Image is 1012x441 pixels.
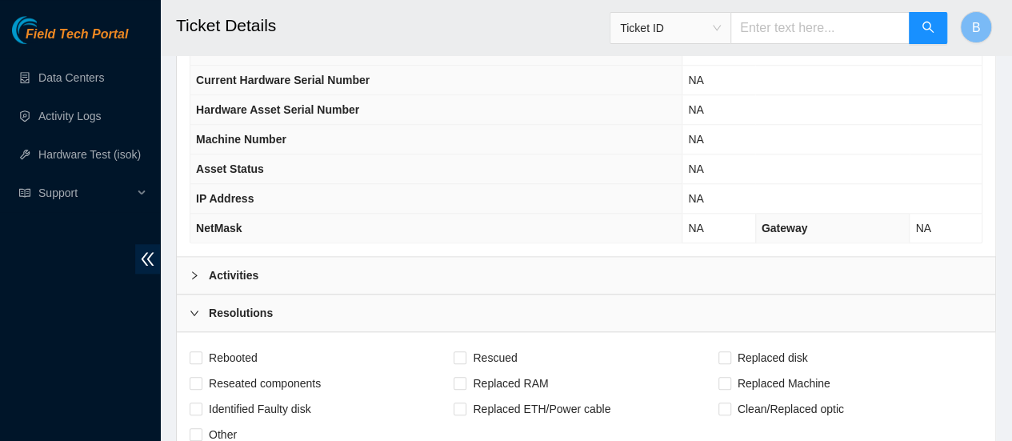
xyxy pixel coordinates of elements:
span: NA [688,74,703,86]
span: NetMask [196,222,242,235]
span: Rescued [466,345,523,371]
span: Replaced Machine [731,371,837,396]
a: Akamai TechnologiesField Tech Portal [12,29,128,50]
span: Hardware Asset Serial Number [196,103,359,116]
span: right [190,271,199,280]
button: search [909,12,947,44]
b: Activities [209,267,258,284]
span: read [19,187,30,198]
span: Replaced disk [731,345,814,371]
a: Hardware Test (isok) [38,148,141,161]
span: Machine Number [196,133,286,146]
b: Resolutions [209,304,273,322]
span: IP Address [196,192,254,205]
span: NA [688,162,703,175]
span: Clean/Replaced optic [731,396,850,422]
span: NA [688,192,703,205]
span: Replaced ETH/Power cable [466,396,617,422]
div: Resolutions [177,295,995,331]
span: search [922,21,934,36]
span: NA [688,103,703,116]
span: Reseated components [202,371,327,396]
span: NA [688,133,703,146]
a: Data Centers [38,71,104,84]
div: Activities [177,257,995,294]
span: Support [38,177,133,209]
span: NA [688,222,703,235]
a: Activity Logs [38,110,102,122]
span: Gateway [762,222,808,235]
button: B [960,11,992,43]
span: Rebooted [202,345,264,371]
span: B [972,18,981,38]
span: NA [915,222,930,235]
img: Akamai Technologies [12,16,81,44]
span: Asset Status [196,162,264,175]
span: Field Tech Portal [26,27,128,42]
span: right [190,308,199,318]
span: Current Hardware Serial Number [196,74,370,86]
span: Replaced RAM [466,371,554,396]
span: double-left [135,244,160,274]
span: Ticket ID [620,16,721,40]
span: Identified Faulty disk [202,396,318,422]
input: Enter text here... [730,12,910,44]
